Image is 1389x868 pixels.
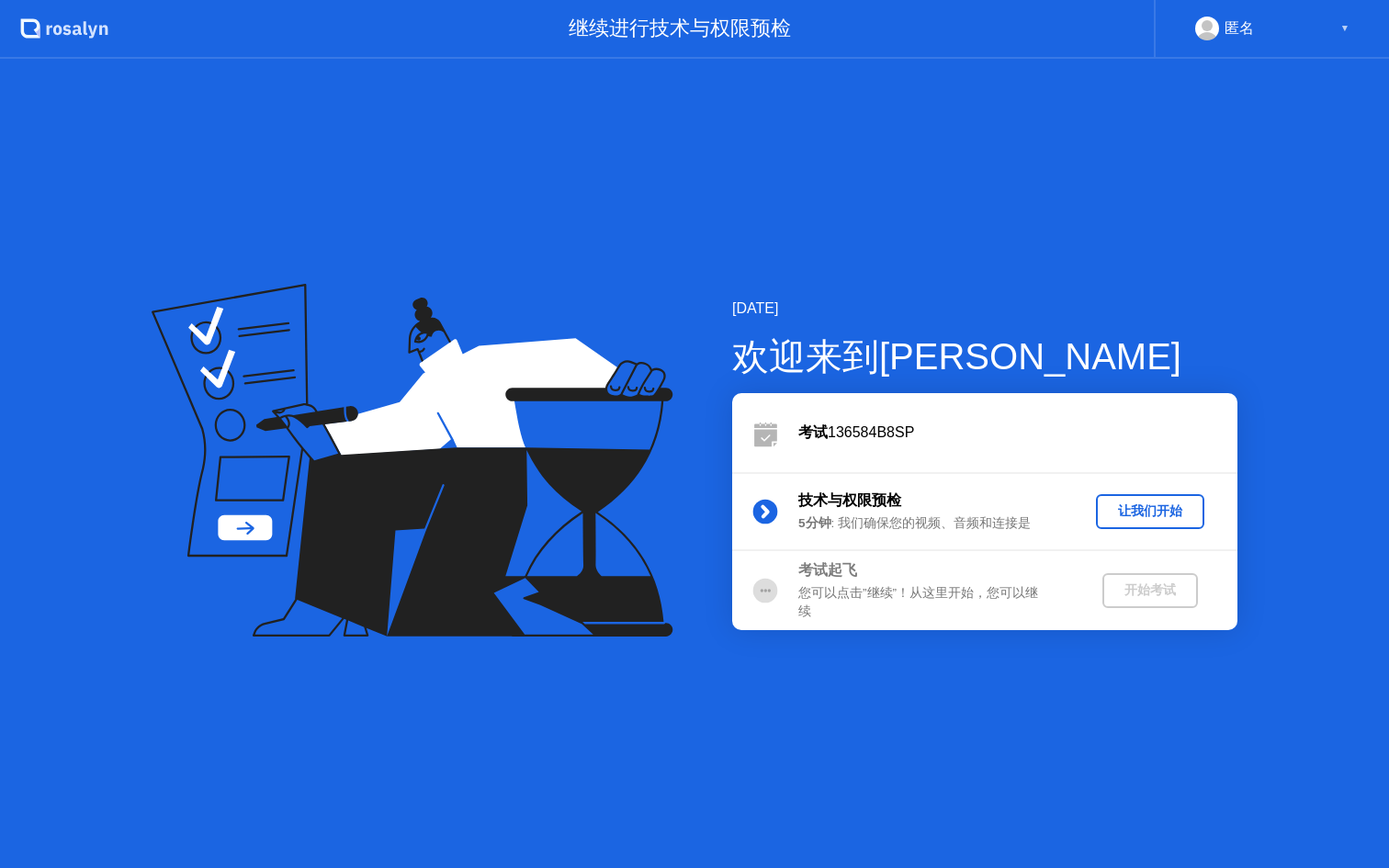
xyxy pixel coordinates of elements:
[798,422,1237,444] div: 136584B8SP
[798,514,1063,533] div: : 我们确保您的视频、音频和连接是
[1110,581,1191,599] div: 开始考试
[798,516,831,530] b: 5分钟
[1103,502,1197,520] div: 让我们开始
[798,562,857,578] b: 考试起飞
[1102,573,1198,608] button: 开始考试
[1225,17,1254,40] div: 匿名
[798,492,901,508] b: 技术与权限预检
[1340,17,1349,40] div: ▼
[798,424,828,440] b: 考试
[798,584,1063,622] div: 您可以点击”继续”！从这里开始，您可以继续
[732,298,1237,320] div: [DATE]
[732,329,1237,384] div: 欢迎来到[PERSON_NAME]
[1096,494,1204,529] button: 让我们开始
